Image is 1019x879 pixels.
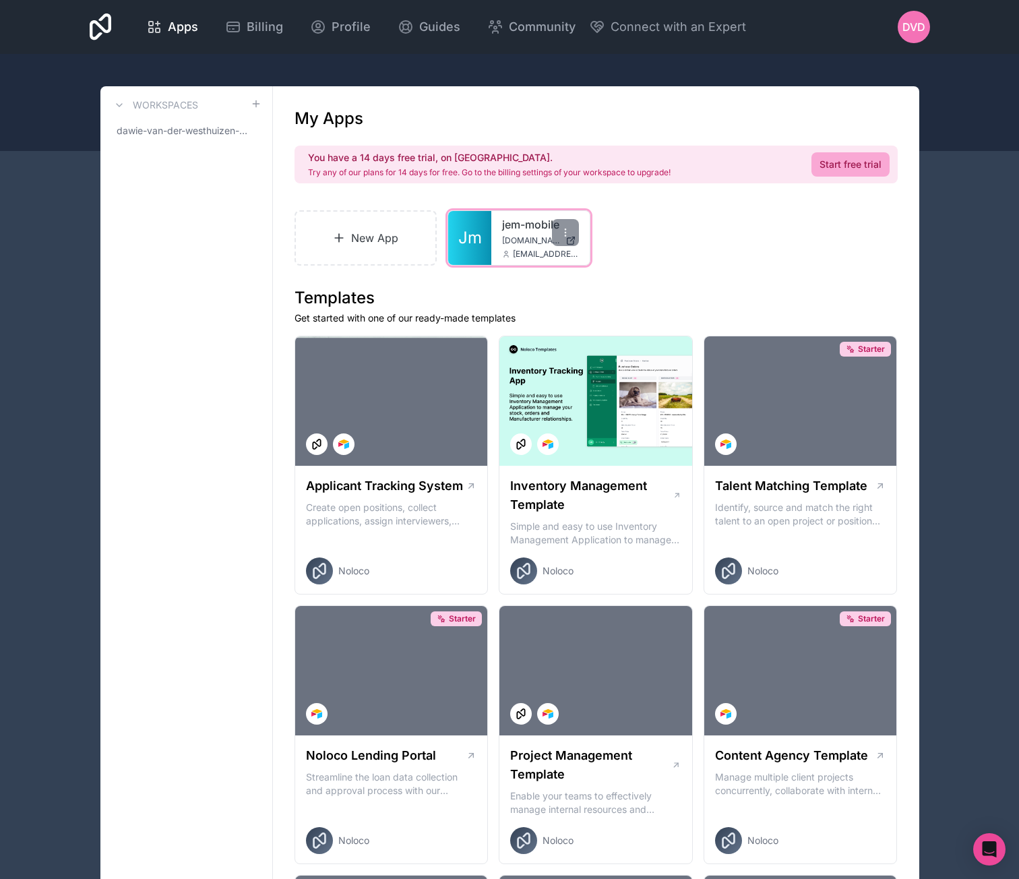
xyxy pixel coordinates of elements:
h1: My Apps [295,108,363,129]
h3: Workspaces [133,98,198,112]
span: Jm [458,227,482,249]
a: New App [295,210,437,266]
span: Dvd [902,19,925,35]
span: Noloco [338,834,369,847]
a: Jm [448,211,491,265]
a: Start free trial [811,152,890,177]
img: Airtable Logo [720,439,731,450]
h1: Talent Matching Template [715,477,867,495]
span: Noloco [543,564,574,578]
span: Community [509,18,576,36]
p: Simple and easy to use Inventory Management Application to manage your stock, orders and Manufact... [510,520,681,547]
a: dawie-van-der-westhuizen-workspace [111,119,261,143]
h1: Project Management Template [510,746,671,784]
p: Try any of our plans for 14 days for free. Go to the billing settings of your workspace to upgrade! [308,167,671,178]
img: Airtable Logo [311,708,322,719]
span: Connect with an Expert [611,18,746,36]
span: Starter [449,613,476,624]
span: Noloco [338,564,369,578]
span: Profile [332,18,371,36]
img: Airtable Logo [543,708,553,719]
div: Open Intercom Messenger [973,833,1006,866]
a: [DOMAIN_NAME] [502,235,579,246]
span: Noloco [543,834,574,847]
h1: Inventory Management Template [510,477,672,514]
h1: Applicant Tracking System [306,477,463,495]
span: [EMAIL_ADDRESS][DOMAIN_NAME] [513,249,579,260]
p: Manage multiple client projects concurrently, collaborate with internal and external stakeholders... [715,770,886,797]
a: Billing [214,12,294,42]
a: Profile [299,12,381,42]
span: Apps [168,18,198,36]
span: Noloco [747,564,778,578]
img: Airtable Logo [720,708,731,719]
h1: Templates [295,287,898,309]
a: Guides [387,12,471,42]
h2: You have a 14 days free trial, on [GEOGRAPHIC_DATA]. [308,151,671,164]
h1: Noloco Lending Portal [306,746,436,765]
p: Identify, source and match the right talent to an open project or position with our Talent Matchi... [715,501,886,528]
img: Airtable Logo [543,439,553,450]
a: Workspaces [111,97,198,113]
p: Streamline the loan data collection and approval process with our Lending Portal template. [306,770,477,797]
p: Enable your teams to effectively manage internal resources and execute client projects on time. [510,789,681,816]
span: [DOMAIN_NAME] [502,235,560,246]
span: Guides [419,18,460,36]
p: Get started with one of our ready-made templates [295,311,898,325]
img: Airtable Logo [338,439,349,450]
a: Community [476,12,586,42]
span: Starter [858,613,885,624]
span: Noloco [747,834,778,847]
h1: Content Agency Template [715,746,868,765]
span: Billing [247,18,283,36]
a: Apps [135,12,209,42]
a: jem-mobile [502,216,579,233]
p: Create open positions, collect applications, assign interviewers, centralise candidate feedback a... [306,501,477,528]
span: Starter [858,344,885,355]
button: Connect with an Expert [589,18,746,36]
span: dawie-van-der-westhuizen-workspace [117,124,251,138]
